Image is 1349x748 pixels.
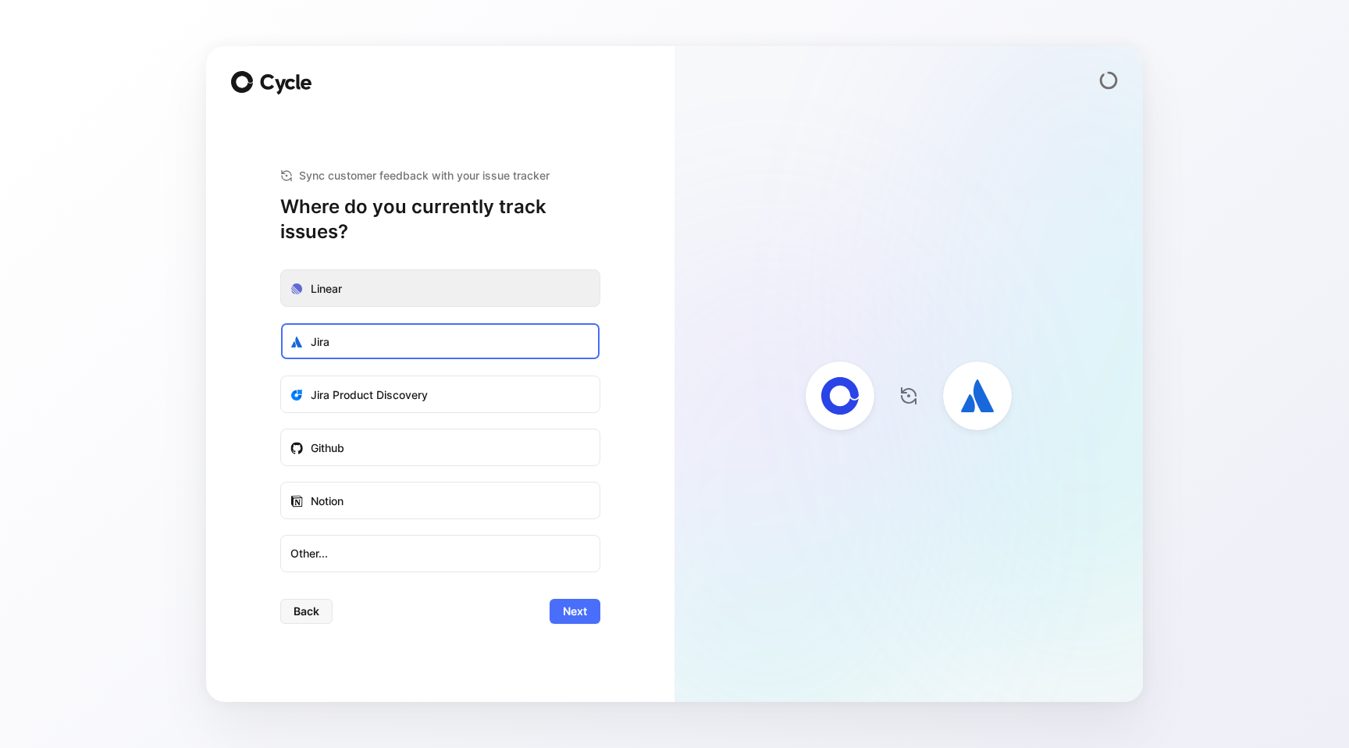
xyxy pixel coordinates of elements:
div: Linear [311,280,342,298]
button: Back [280,599,333,624]
button: Other... [280,535,600,572]
span: Other... [290,544,590,563]
div: Notion [311,492,343,511]
h1: Where do you currently track issues? [280,194,600,244]
div: Jira Product Discovery [311,386,428,404]
div: Sync customer feedback with your issue tracker [280,166,600,185]
span: Next [563,602,587,621]
div: Github [311,439,344,458]
button: Next [550,599,600,624]
span: Back [294,602,319,621]
div: Jira [311,333,329,351]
